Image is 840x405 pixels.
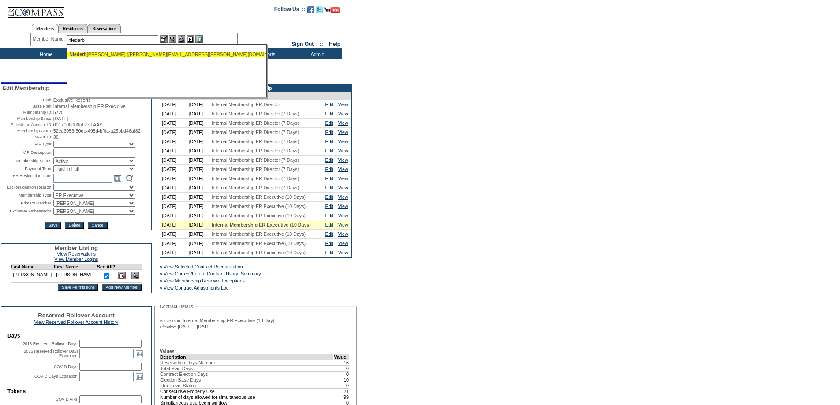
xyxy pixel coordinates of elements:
span: 0017000000oG1vLAAS [53,122,103,127]
td: Value [334,354,349,360]
td: Membership GUID: [2,128,52,134]
span: Internal Membership ER Executive (10 Days) [212,213,306,218]
img: View Dashboard [131,272,139,279]
td: Tokens [7,388,145,394]
a: Open the calendar popup. [134,349,144,358]
td: [PERSON_NAME] [11,270,54,283]
span: Member Listing [55,245,98,251]
td: [DATE] [187,174,210,183]
a: Edit [325,213,333,218]
a: Edit [325,167,333,172]
td: [DATE] [187,137,210,146]
span: [DATE] [53,116,68,121]
a: » View Current/Future Contract Usage Summary [160,271,261,276]
td: [DATE] [187,119,210,128]
a: View [338,213,348,218]
td: Follow Us :: [274,5,306,16]
img: Impersonate [178,35,185,43]
a: Open the calendar popup. [134,372,144,381]
td: First Name [54,264,97,270]
td: [DATE] [160,119,187,128]
a: » View Membership Renewal Exceptions [160,278,245,283]
label: COVID Days: [54,364,78,369]
td: [DATE] [187,230,210,239]
a: Members [32,24,59,33]
span: Contract Election Days [160,372,208,377]
span: 52ea3053-50de-495d-bf6a-a25bbd46af82 [53,128,141,134]
a: Become our fan on Facebook [307,9,314,14]
input: Add New Member [102,284,142,291]
td: 0 [334,365,349,371]
a: Sign Out [291,41,314,47]
td: [DATE] [187,220,210,230]
span: :: [320,41,323,47]
span: Flex Level Status [160,383,196,388]
td: Consecutive Property Use [160,388,334,394]
td: Membership ID: [2,110,52,115]
a: Edit [325,139,333,144]
td: [DATE] [187,146,210,156]
input: Save [45,222,61,229]
span: Internal Membership ER Executive (10 Days) [212,250,306,255]
td: Membership Since: [2,116,52,121]
td: 0 [334,383,349,388]
a: View [338,222,348,227]
td: [PERSON_NAME] [54,270,97,283]
a: » View Contract Adjustments Log [160,285,229,290]
span: Internal Membership ER Executive (10 Days) [212,231,306,237]
a: Subscribe to our YouTube Channel [324,9,340,14]
a: Edit [325,157,333,163]
td: [DATE] [187,202,210,211]
a: View [338,250,348,255]
a: View [338,148,348,153]
a: Edit [325,111,333,116]
b: Values [160,349,175,354]
td: Home [20,48,71,59]
a: View [338,102,348,107]
td: Exclusive Ambassador: [2,208,52,215]
a: Open the time view popup. [124,173,134,183]
a: View [338,185,348,190]
input: Delete [65,222,84,229]
td: [DATE] [187,248,210,257]
td: [DATE] [160,174,187,183]
a: Open the calendar popup. [113,173,123,183]
a: Reservations [88,24,121,33]
label: 2015 Reserved Rollover Days Expiration: [24,349,78,358]
span: Internal Membership ER Executive (10 Days) [212,204,306,209]
span: Internal Membership ER Director (7 Days) [212,148,299,153]
span: Internal Membership ER Director (7 Days) [212,130,299,135]
img: Become our fan on Facebook [307,6,314,13]
span: Reservation Days Number [160,360,215,365]
span: Active Plan: [160,318,181,323]
span: Internal Membership ER Executive (10 Days) [212,241,306,246]
span: Internal Membership ER Executive [53,104,126,109]
a: Residences [58,24,88,33]
a: View Member Logins [54,256,98,262]
a: Edit [325,231,333,237]
td: [DATE] [160,248,187,257]
a: Edit [325,130,333,135]
a: View [338,130,348,135]
img: View [169,35,176,43]
a: Edit [325,176,333,181]
td: ER Resignation Date: [2,173,52,183]
td: 21 [334,388,349,394]
a: Edit [325,194,333,200]
img: b_edit.gif [160,35,168,43]
img: b_calculator.gif [195,35,203,43]
td: Base Plan: [2,104,52,109]
span: Niederb [69,52,87,57]
span: Internal Membership ER Director (7 Days) [212,185,299,190]
span: Election Base Days [160,377,201,383]
span: Internal Membership ER Executive (10 Days) [212,222,311,227]
td: 0 [334,371,349,377]
td: [DATE] [160,220,187,230]
td: Description [160,354,334,360]
td: [DATE] [187,239,210,248]
td: [DATE] [160,239,187,248]
td: [DATE] [187,109,210,119]
td: See All? [97,264,116,270]
a: View Reservations [57,251,96,256]
span: [DATE] - [DATE] [178,324,212,329]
